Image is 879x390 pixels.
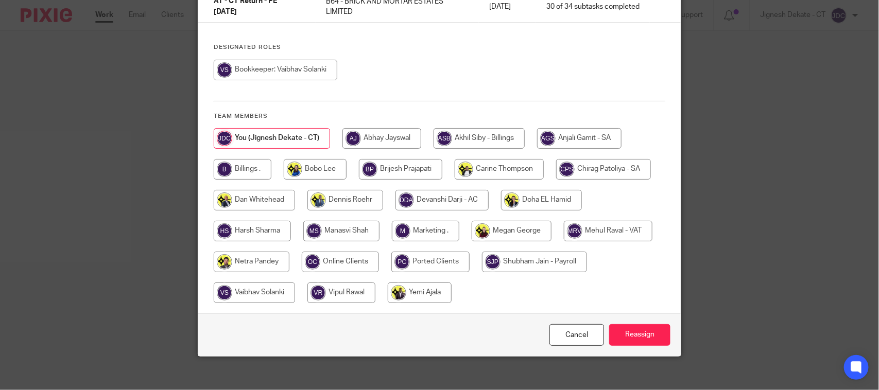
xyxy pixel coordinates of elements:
[214,43,665,51] h4: Designated Roles
[549,324,604,346] a: Close this dialog window
[489,2,525,12] p: [DATE]
[214,112,665,120] h4: Team members
[609,324,670,346] input: Reassign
